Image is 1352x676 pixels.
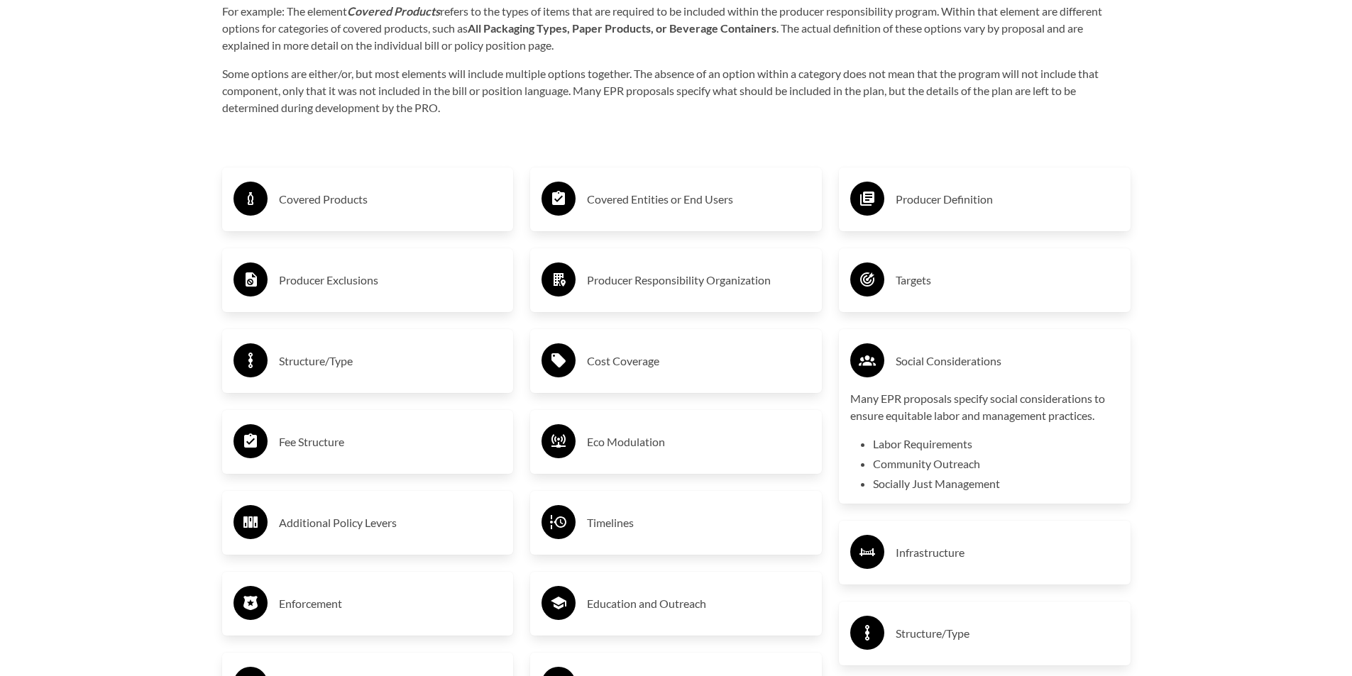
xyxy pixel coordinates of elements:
[587,511,810,534] h3: Timelines
[873,436,1119,453] li: Labor Requirements
[279,269,502,292] h3: Producer Exclusions
[279,188,502,211] h3: Covered Products
[850,390,1119,424] p: Many EPR proposals specify social considerations to ensure equitable labor and management practices.
[896,269,1119,292] h3: Targets
[587,188,810,211] h3: Covered Entities or End Users
[873,475,1119,492] li: Socially Just Management
[468,21,776,35] strong: All Packaging Types, Paper Products, or Beverage Containers
[896,350,1119,372] h3: Social Considerations
[587,350,810,372] h3: Cost Coverage
[347,4,440,18] strong: Covered Products
[896,541,1119,564] h3: Infrastructure
[222,65,1131,116] p: Some options are either/or, but most elements will include multiple options together. The absence...
[587,592,810,615] h3: Education and Outreach
[222,3,1131,54] p: For example: The element refers to the types of items that are required to be included within the...
[896,188,1119,211] h3: Producer Definition
[873,455,1119,472] li: Community Outreach
[587,269,810,292] h3: Producer Responsibility Organization
[279,350,502,372] h3: Structure/Type
[279,431,502,453] h3: Fee Structure
[279,511,502,534] h3: Additional Policy Levers
[279,592,502,615] h3: Enforcement
[896,622,1119,645] h3: Structure/Type
[587,431,810,453] h3: Eco Modulation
